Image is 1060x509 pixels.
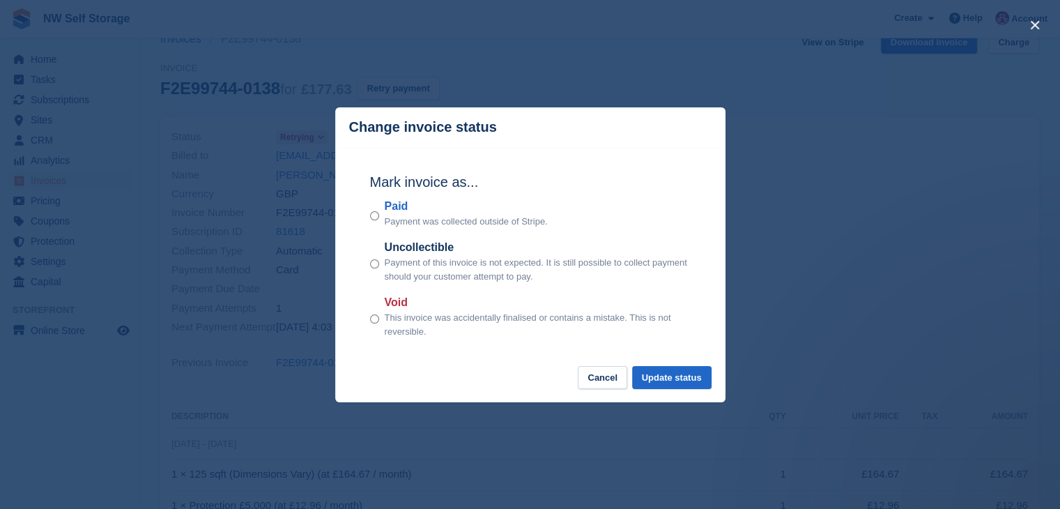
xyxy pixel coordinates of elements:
[385,256,691,283] p: Payment of this invoice is not expected. It is still possible to collect payment should your cust...
[385,311,691,338] p: This invoice was accidentally finalised or contains a mistake. This is not reversible.
[385,198,548,215] label: Paid
[385,294,691,311] label: Void
[349,119,497,135] p: Change invoice status
[370,172,691,192] h2: Mark invoice as...
[632,366,712,389] button: Update status
[385,239,691,256] label: Uncollectible
[578,366,627,389] button: Cancel
[1024,14,1046,36] button: close
[385,215,548,229] p: Payment was collected outside of Stripe.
